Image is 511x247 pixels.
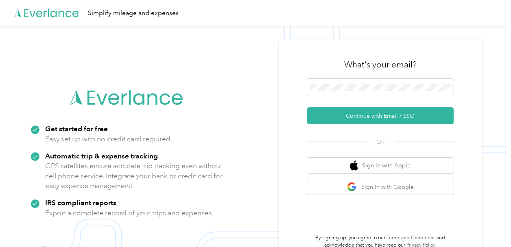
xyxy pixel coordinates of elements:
[350,160,358,171] img: apple logo
[45,134,170,144] p: Easy set up with no credit card required
[88,8,179,18] div: Simplify mileage and expenses
[366,138,395,146] span: OR
[307,158,454,173] button: apple logoSign in with Apple
[45,124,108,133] strong: Get started for free
[45,208,214,218] p: Export a complete record of your trips and expenses.
[465,201,511,247] iframe: Everlance-gr Chat Button Frame
[45,152,158,160] strong: Automatic trip & expense tracking
[45,198,116,207] strong: IRS compliant reports
[307,179,454,195] button: google logoSign in with Google
[347,182,357,192] img: google logo
[387,235,435,241] a: Terms and Conditions
[307,107,454,124] button: Continue with Email / SSO
[45,161,223,191] p: GPS satellites ensure accurate trip tracking even without cell phone service. Integrate your bank...
[344,59,417,70] h3: What's your email?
